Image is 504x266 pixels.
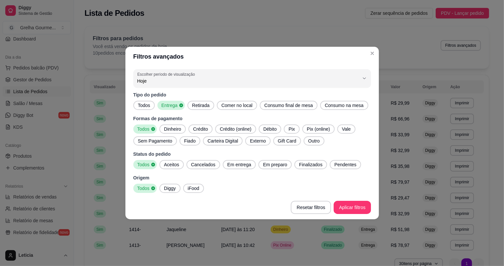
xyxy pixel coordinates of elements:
[186,160,220,169] button: Cancelados
[135,126,151,132] span: Todos
[159,124,186,134] button: Dinheiro
[259,124,281,134] button: Débito
[302,124,335,134] button: Pix (online)
[137,71,197,77] label: Escolher período de visualização
[258,160,292,169] button: Em preparo
[260,101,318,110] button: Consumo final de mesa
[159,102,179,109] span: Entrega
[159,184,181,193] button: Diggy
[161,161,182,168] span: Aceitos
[322,102,366,109] span: Consumo na mesa
[294,160,327,169] button: Finalizados
[133,115,371,122] p: Formas de pagamento
[135,102,153,109] span: Todos
[215,124,256,134] button: Crédito (online)
[291,201,331,214] button: Resetar filtros
[225,161,254,168] span: Em entrega
[183,184,204,193] button: iFood
[161,185,179,192] span: Diggy
[187,101,214,110] button: Retirada
[133,124,157,134] button: Todos
[188,124,213,134] button: Crédito
[188,161,218,168] span: Cancelados
[304,126,333,132] span: Pix (online)
[273,136,301,146] button: Gift Card
[247,138,268,144] span: Externo
[334,201,371,214] button: Aplicar filtros
[161,126,184,132] span: Dinheiro
[260,161,290,168] span: Em preparo
[217,126,254,132] span: Crédito (online)
[135,161,151,168] span: Todos
[133,174,371,181] p: Origem
[262,102,316,109] span: Consumo final de mesa
[133,136,177,146] button: Sem Pagamento
[284,124,299,134] button: Pix
[223,160,256,169] button: Em entrega
[133,92,371,98] p: Tipo do pedido
[296,161,325,168] span: Finalizados
[275,138,299,144] span: Gift Card
[367,48,378,59] button: Close
[203,136,243,146] button: Carteira Digital
[185,185,202,192] span: iFood
[261,126,279,132] span: Débito
[135,185,151,192] span: Todos
[125,47,379,66] header: Filtros avançados
[133,69,371,88] button: Escolher período de visualizaçãoHoje
[330,160,361,169] button: Pendentes
[133,160,157,169] button: Todos
[190,126,211,132] span: Crédito
[182,138,198,144] span: Fiado
[219,102,255,109] span: Comer no local
[320,101,368,110] button: Consumo na mesa
[339,126,353,132] span: Vale
[159,160,184,169] button: Aceitos
[332,161,359,168] span: Pendentes
[157,101,185,110] button: Entrega
[137,78,359,84] span: Hoje
[133,184,157,193] button: Todos
[205,138,241,144] span: Carteira Digital
[135,138,175,144] span: Sem Pagamento
[217,101,257,110] button: Comer no local
[189,102,212,109] span: Retirada
[306,138,322,144] span: Outro
[180,136,200,146] button: Fiado
[245,136,270,146] button: Externo
[304,136,324,146] button: Outro
[337,124,355,134] button: Vale
[133,151,371,157] p: Status do pedido
[286,126,297,132] span: Pix
[133,101,155,110] button: Todos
